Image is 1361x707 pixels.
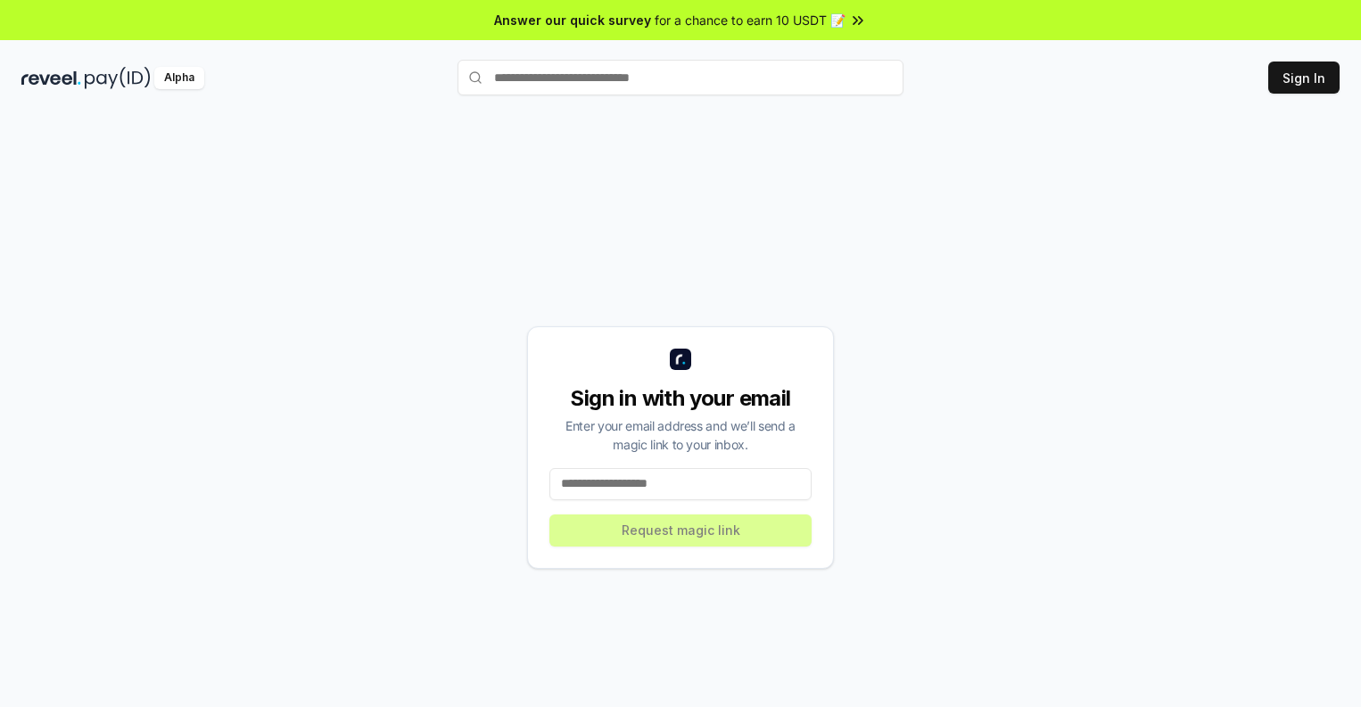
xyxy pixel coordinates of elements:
[655,11,845,29] span: for a chance to earn 10 USDT 📝
[21,67,81,89] img: reveel_dark
[549,416,812,454] div: Enter your email address and we’ll send a magic link to your inbox.
[85,67,151,89] img: pay_id
[549,384,812,413] div: Sign in with your email
[494,11,651,29] span: Answer our quick survey
[1268,62,1340,94] button: Sign In
[670,349,691,370] img: logo_small
[154,67,204,89] div: Alpha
